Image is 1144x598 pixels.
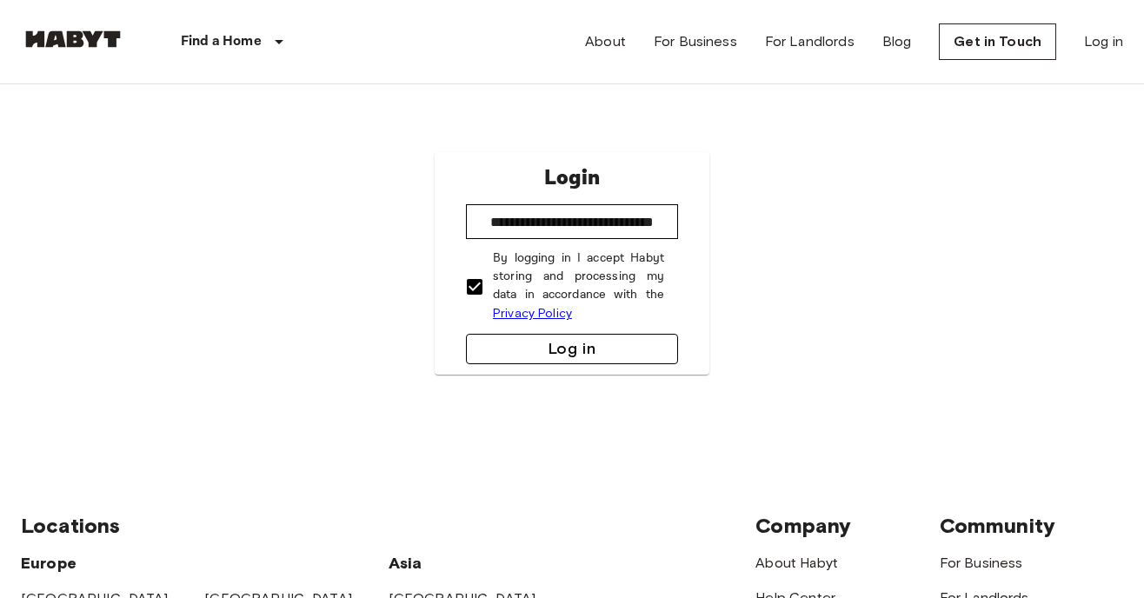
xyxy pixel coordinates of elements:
[940,513,1055,538] span: Community
[654,31,737,52] a: For Business
[585,31,626,52] a: About
[181,31,262,52] p: Find a Home
[755,555,838,571] a: About Habyt
[493,249,664,323] p: By logging in I accept Habyt storing and processing my data in accordance with the
[1084,31,1123,52] a: Log in
[939,23,1056,60] a: Get in Touch
[21,554,76,573] span: Europe
[882,31,912,52] a: Blog
[755,513,851,538] span: Company
[765,31,855,52] a: For Landlords
[389,554,422,573] span: Asia
[544,163,600,194] p: Login
[21,30,125,48] img: Habyt
[466,334,678,364] button: Log in
[940,555,1023,571] a: For Business
[21,513,120,538] span: Locations
[493,306,572,321] a: Privacy Policy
